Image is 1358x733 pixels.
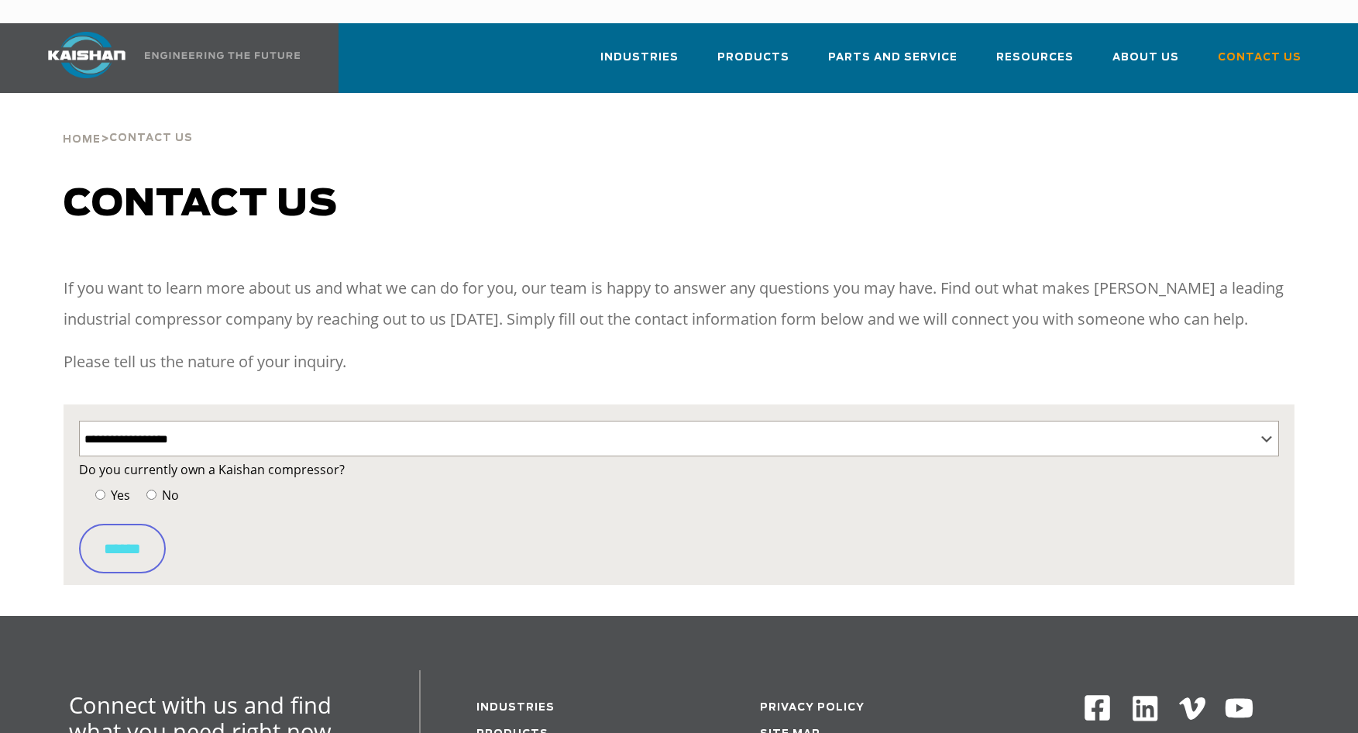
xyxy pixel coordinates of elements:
a: Contact Us [1218,37,1301,90]
a: Parts and Service [828,37,957,90]
div: > [63,93,193,152]
img: Linkedin [1130,693,1160,724]
img: Facebook [1083,693,1112,722]
span: About Us [1112,49,1179,67]
a: Privacy Policy [760,703,865,713]
a: Industries [600,37,679,90]
input: No [146,490,156,500]
a: Products [717,37,789,90]
p: If you want to learn more about us and what we can do for you, our team is happy to answer any qu... [64,273,1294,335]
input: Yes [95,490,105,500]
span: No [159,487,179,504]
span: Contact us [64,186,338,223]
span: Products [717,49,789,67]
form: Contact form [79,459,1279,573]
label: Do you currently own a Kaishan compressor? [79,459,1279,480]
a: Kaishan USA [29,23,303,93]
a: Industries [476,703,555,713]
span: Industries [600,49,679,67]
a: About Us [1112,37,1179,90]
span: Yes [108,487,130,504]
a: Home [63,132,101,146]
span: Contact Us [1218,49,1301,67]
img: Engineering the future [145,52,300,59]
img: Vimeo [1179,697,1205,720]
span: Parts and Service [828,49,957,67]
span: Home [63,135,101,145]
img: Youtube [1224,693,1254,724]
p: Please tell us the nature of your inquiry. [64,346,1294,377]
span: Resources [996,49,1074,67]
a: Resources [996,37,1074,90]
span: Contact Us [109,133,193,143]
img: kaishan logo [29,32,145,78]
